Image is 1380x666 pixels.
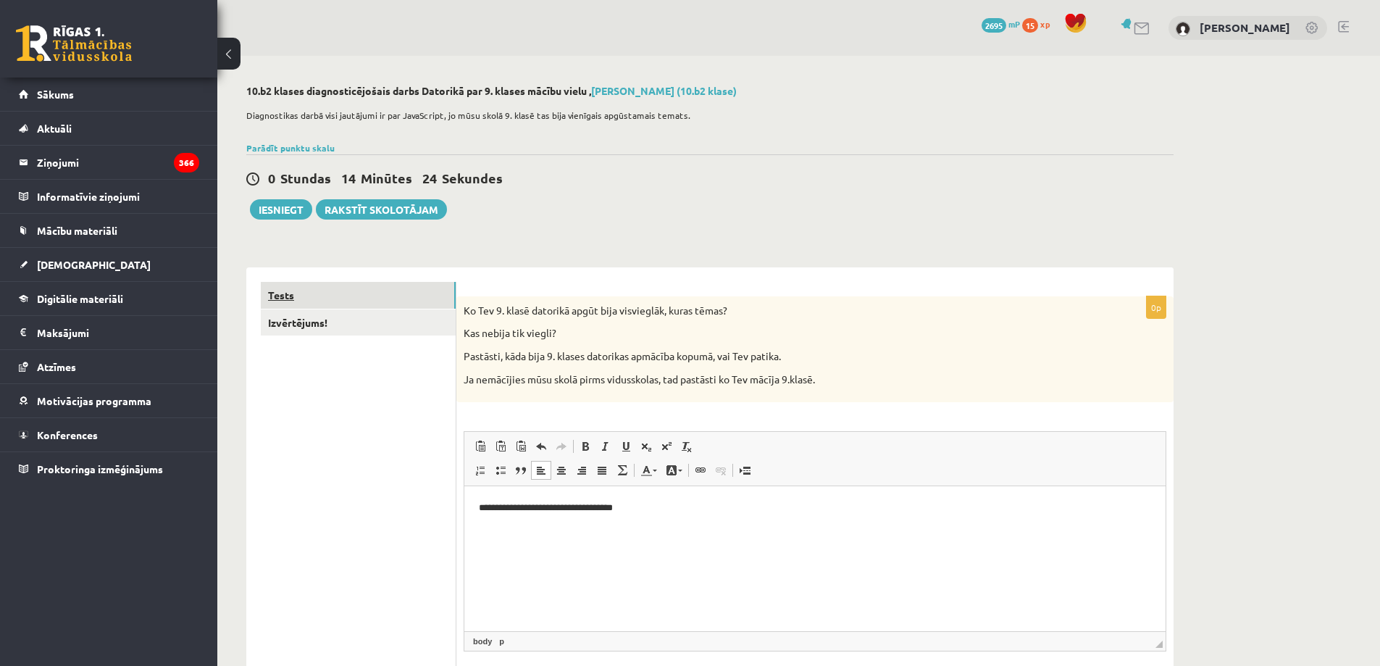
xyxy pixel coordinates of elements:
p: Ko Tev 9. klasē datorikā apgūt bija visvieglāk, kuras tēmas? [464,304,1094,318]
a: Augšraksts [656,437,677,456]
a: Maksājumi [19,316,199,349]
a: body elements [470,635,495,648]
a: Ziņojumi366 [19,146,199,179]
a: Aktuāli [19,112,199,145]
p: Pastāsti, kāda bija 9. klases datorikas apmācība kopumā, vai Tev patika. [464,349,1094,364]
span: 14 [341,170,356,186]
a: Izlīdzināt pa kreisi [531,461,551,480]
a: Mācību materiāli [19,214,199,247]
button: Iesniegt [250,199,312,220]
span: Stundas [280,170,331,186]
a: Rīgas 1. Tālmācības vidusskola [16,25,132,62]
h2: 10.b2 klases diagnosticējošais darbs Datorikā par 9. klases mācību vielu , [246,85,1174,97]
a: Noņemt stilus [677,437,697,456]
a: Konferences [19,418,199,451]
a: Rakstīt skolotājam [316,199,447,220]
p: Ja nemācījies mūsu skolā pirms vidusskolas, tad pastāsti ko Tev mācīja 9.klasē. [464,372,1094,387]
span: 15 [1022,18,1038,33]
a: Izvērtējums! [261,309,456,336]
span: Digitālie materiāli [37,292,123,305]
a: Bloka citāts [511,461,531,480]
a: Atkārtot (vadīšanas taustiņš+Y) [551,437,572,456]
a: Ievietot/noņemt sarakstu ar aizzīmēm [490,461,511,480]
a: [PERSON_NAME] [1200,20,1290,35]
a: Ievietot lapas pārtraukumu drukai [735,461,755,480]
a: Ievietot kā vienkāršu tekstu (vadīšanas taustiņš+pārslēgšanas taustiņš+V) [490,437,511,456]
span: 24 [422,170,437,186]
img: Rebeka Sanoka [1176,22,1190,36]
iframe: Bagātinātā teksta redaktors, wiswyg-editor-user-answer-47024880476700 [464,486,1166,631]
a: Ievietot no Worda [511,437,531,456]
a: [DEMOGRAPHIC_DATA] [19,248,199,281]
i: 366 [174,153,199,172]
span: xp [1040,18,1050,30]
a: Treknraksts (vadīšanas taustiņš+B) [575,437,595,456]
span: 0 [268,170,275,186]
span: Sākums [37,88,74,101]
a: Atsaistīt [711,461,731,480]
legend: Ziņojumi [37,146,199,179]
span: 2695 [982,18,1006,33]
a: Fona krāsa [661,461,687,480]
a: Motivācijas programma [19,384,199,417]
span: Mācību materiāli [37,224,117,237]
span: Aktuāli [37,122,72,135]
span: Atzīmes [37,360,76,373]
a: Saite (vadīšanas taustiņš+K) [690,461,711,480]
a: Tests [261,282,456,309]
a: 2695 mP [982,18,1020,30]
span: Konferences [37,428,98,441]
a: Informatīvie ziņojumi [19,180,199,213]
a: Ielīmēt (vadīšanas taustiņš+V) [470,437,490,456]
p: Diagnostikas darbā visi jautājumi ir par JavaScript, jo mūsu skolā 9. klasē tas bija vienīgais ap... [246,109,1166,122]
a: Slīpraksts (vadīšanas taustiņš+I) [595,437,616,456]
a: Digitālie materiāli [19,282,199,315]
p: Kas nebija tik viegli? [464,326,1094,341]
a: Izlīdzināt malas [592,461,612,480]
a: Sākums [19,78,199,111]
span: Minūtes [361,170,412,186]
a: Math [612,461,632,480]
p: 0p [1146,296,1166,319]
a: Izlīdzināt pa labi [572,461,592,480]
span: Motivācijas programma [37,394,151,407]
a: Parādīt punktu skalu [246,142,335,154]
span: Proktoringa izmēģinājums [37,462,163,475]
legend: Informatīvie ziņojumi [37,180,199,213]
span: Mērogot [1155,641,1163,648]
legend: Maksājumi [37,316,199,349]
a: p elements [496,635,507,648]
span: mP [1008,18,1020,30]
span: Sekundes [442,170,503,186]
a: Pasvītrojums (vadīšanas taustiņš+U) [616,437,636,456]
a: Atzīmes [19,350,199,383]
span: [DEMOGRAPHIC_DATA] [37,258,151,271]
a: [PERSON_NAME] (10.b2 klase) [591,84,737,97]
a: Ievietot/noņemt numurētu sarakstu [470,461,490,480]
a: 15 xp [1022,18,1057,30]
a: Atcelt (vadīšanas taustiņš+Z) [531,437,551,456]
a: Proktoringa izmēģinājums [19,452,199,486]
a: Teksta krāsa [636,461,661,480]
a: Centrēti [551,461,572,480]
a: Apakšraksts [636,437,656,456]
